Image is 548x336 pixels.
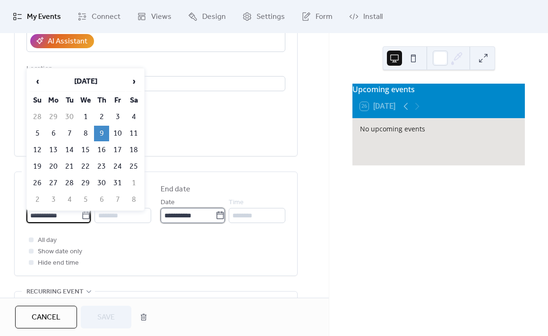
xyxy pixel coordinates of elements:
[30,109,45,125] td: 28
[110,126,125,141] td: 10
[62,192,77,207] td: 4
[30,192,45,207] td: 2
[70,4,128,29] a: Connect
[30,93,45,108] th: Su
[352,84,525,95] div: Upcoming events
[110,109,125,125] td: 3
[126,93,141,108] th: Sa
[257,11,285,23] span: Settings
[30,126,45,141] td: 5
[78,192,93,207] td: 5
[126,159,141,174] td: 25
[126,109,141,125] td: 4
[94,142,109,158] td: 16
[94,175,109,191] td: 30
[30,34,94,48] button: AI Assistant
[94,159,109,174] td: 23
[62,93,77,108] th: Tu
[78,142,93,158] td: 15
[78,126,93,141] td: 8
[30,175,45,191] td: 26
[26,63,283,75] div: Location
[62,109,77,125] td: 30
[316,11,333,23] span: Form
[94,93,109,108] th: Th
[46,175,61,191] td: 27
[94,126,109,141] td: 9
[46,93,61,108] th: Mo
[30,72,44,91] span: ‹
[92,11,120,23] span: Connect
[62,142,77,158] td: 14
[62,126,77,141] td: 7
[94,109,109,125] td: 2
[6,4,68,29] a: My Events
[46,142,61,158] td: 13
[126,142,141,158] td: 18
[126,175,141,191] td: 1
[32,312,60,323] span: Cancel
[202,11,226,23] span: Design
[38,258,79,269] span: Hide end time
[235,4,292,29] a: Settings
[48,36,87,47] div: AI Assistant
[27,11,61,23] span: My Events
[46,109,61,125] td: 29
[38,235,57,246] span: All day
[94,192,109,207] td: 6
[161,184,190,195] div: End date
[126,192,141,207] td: 8
[110,142,125,158] td: 17
[46,71,125,92] th: [DATE]
[62,175,77,191] td: 28
[294,4,340,29] a: Form
[78,109,93,125] td: 1
[110,159,125,174] td: 24
[15,306,77,328] button: Cancel
[38,246,82,258] span: Show date only
[46,126,61,141] td: 6
[363,11,383,23] span: Install
[130,4,179,29] a: Views
[126,126,141,141] td: 11
[78,93,93,108] th: We
[110,175,125,191] td: 31
[360,124,517,134] div: No upcoming events
[110,93,125,108] th: Fr
[30,159,45,174] td: 19
[110,192,125,207] td: 7
[46,192,61,207] td: 3
[161,197,175,208] span: Date
[46,159,61,174] td: 20
[30,142,45,158] td: 12
[127,72,141,91] span: ›
[62,159,77,174] td: 21
[342,4,390,29] a: Install
[26,286,84,298] span: Recurring event
[78,175,93,191] td: 29
[229,197,244,208] span: Time
[151,11,171,23] span: Views
[181,4,233,29] a: Design
[78,159,93,174] td: 22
